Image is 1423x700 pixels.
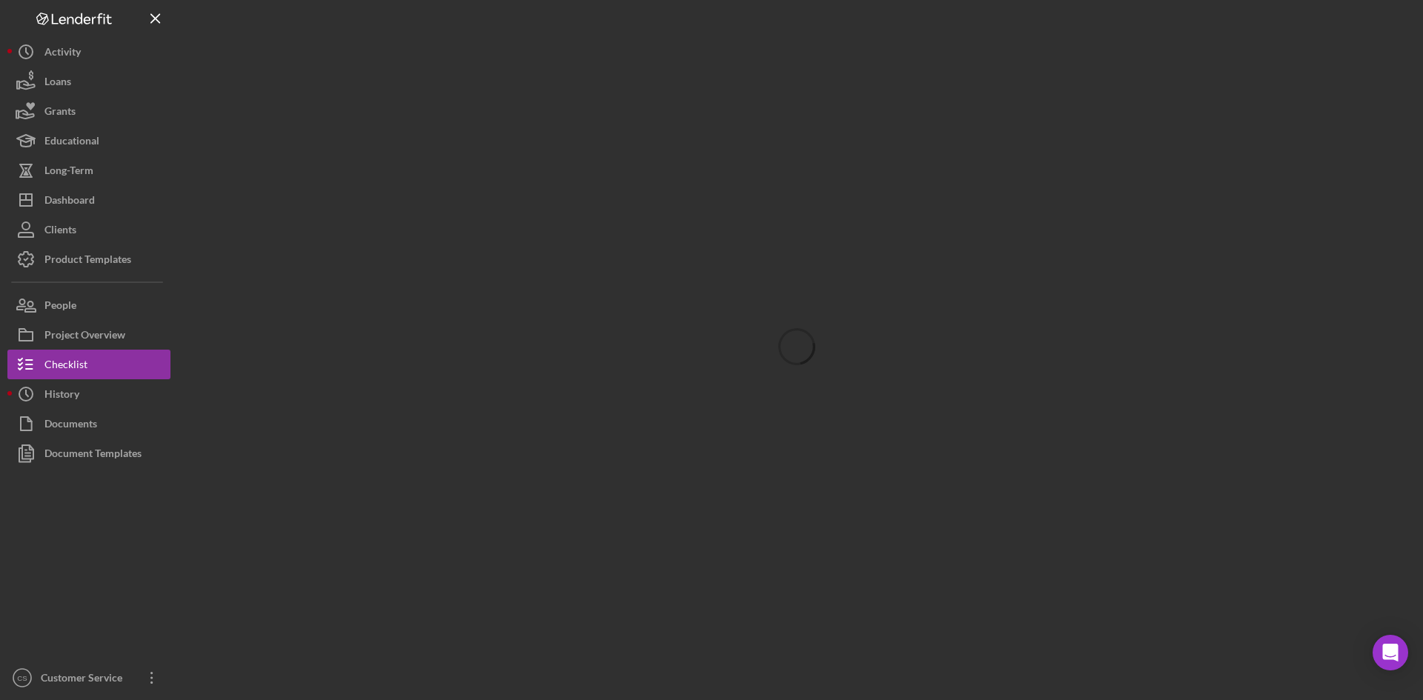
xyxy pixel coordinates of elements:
button: Document Templates [7,439,170,468]
button: Dashboard [7,185,170,215]
button: Project Overview [7,320,170,350]
div: Long-Term [44,156,93,189]
button: Checklist [7,350,170,379]
div: Project Overview [44,320,125,353]
button: Documents [7,409,170,439]
div: Grants [44,96,76,130]
button: Grants [7,96,170,126]
div: Educational [44,126,99,159]
div: History [44,379,79,413]
button: CSCustomer Service [7,663,170,693]
button: People [7,290,170,320]
button: Loans [7,67,170,96]
div: Product Templates [44,244,131,278]
div: Clients [44,215,76,248]
div: People [44,290,76,324]
button: Product Templates [7,244,170,274]
button: Activity [7,37,170,67]
div: Checklist [44,350,87,383]
button: History [7,379,170,409]
div: Document Templates [44,439,142,472]
button: Long-Term [7,156,170,185]
div: Dashboard [44,185,95,219]
text: CS [17,674,27,682]
button: Educational [7,126,170,156]
button: Clients [7,215,170,244]
div: Documents [44,409,97,442]
div: Loans [44,67,71,100]
div: Customer Service [37,663,133,696]
div: Open Intercom Messenger [1373,635,1408,670]
div: Activity [44,37,81,70]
